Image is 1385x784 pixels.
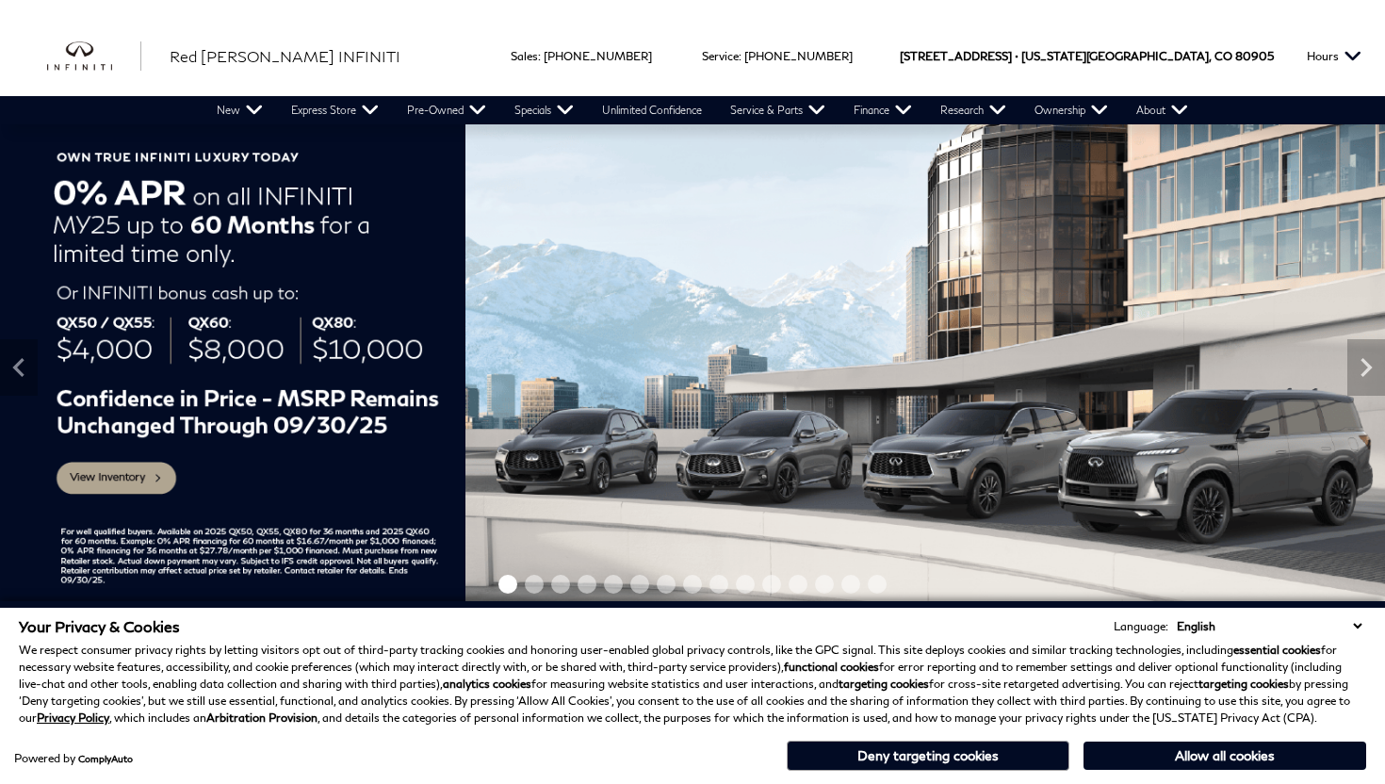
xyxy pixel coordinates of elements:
[203,96,1202,124] nav: Main Navigation
[277,96,393,124] a: Express Store
[815,575,834,594] span: Go to slide 13
[683,575,702,594] span: Go to slide 8
[544,49,652,63] a: [PHONE_NUMBER]
[900,16,1018,96] span: [STREET_ADDRESS] •
[578,575,596,594] span: Go to slide 4
[1084,742,1366,770] button: Allow all cookies
[1235,16,1274,96] span: 80905
[1122,96,1202,124] a: About
[1114,621,1168,632] div: Language:
[604,575,623,594] span: Go to slide 5
[630,575,649,594] span: Go to slide 6
[839,96,926,124] a: Finance
[657,575,676,594] span: Go to slide 7
[498,575,517,594] span: Go to slide 1
[393,96,500,124] a: Pre-Owned
[19,617,180,635] span: Your Privacy & Cookies
[47,41,141,72] a: infiniti
[1214,16,1232,96] span: CO
[500,96,588,124] a: Specials
[551,575,570,594] span: Go to slide 3
[525,575,544,594] span: Go to slide 2
[170,47,400,65] span: Red [PERSON_NAME] INFINITI
[709,575,728,594] span: Go to slide 9
[37,710,109,725] a: Privacy Policy
[736,575,755,594] span: Go to slide 10
[744,49,853,63] a: [PHONE_NUMBER]
[839,677,929,691] strong: targeting cookies
[203,96,277,124] a: New
[14,753,133,764] div: Powered by
[762,575,781,594] span: Go to slide 11
[170,45,400,68] a: Red [PERSON_NAME] INFINITI
[868,575,887,594] span: Go to slide 15
[789,575,807,594] span: Go to slide 12
[841,575,860,594] span: Go to slide 14
[716,96,839,124] a: Service & Parts
[588,96,716,124] a: Unlimited Confidence
[1198,677,1289,691] strong: targeting cookies
[1021,16,1212,96] span: [US_STATE][GEOGRAPHIC_DATA],
[1347,339,1385,396] div: Next
[443,677,531,691] strong: analytics cookies
[739,49,741,63] span: :
[1233,643,1321,657] strong: essential cookies
[787,741,1069,771] button: Deny targeting cookies
[784,660,879,674] strong: functional cookies
[538,49,541,63] span: :
[206,710,318,725] strong: Arbitration Provision
[78,753,133,764] a: ComplyAuto
[900,49,1274,63] a: [STREET_ADDRESS] • [US_STATE][GEOGRAPHIC_DATA], CO 80905
[926,96,1020,124] a: Research
[19,642,1366,727] p: We respect consumer privacy rights by letting visitors opt out of third-party tracking cookies an...
[511,49,538,63] span: Sales
[1297,16,1371,96] button: Open the hours dropdown
[1020,96,1122,124] a: Ownership
[47,41,141,72] img: INFINITI
[702,49,739,63] span: Service
[1172,617,1366,635] select: Language Select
